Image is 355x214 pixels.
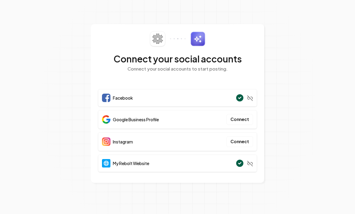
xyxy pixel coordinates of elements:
span: Facebook [113,95,133,101]
img: sparkles.svg [190,32,205,46]
span: Instagram [113,139,133,145]
img: Instagram [102,137,110,146]
button: Connect [227,136,253,147]
img: Website [102,159,110,167]
h2: Connect your social accounts [98,53,257,64]
button: Connect [227,114,253,125]
span: My Rebolt Website [113,160,149,166]
img: Google [102,115,110,124]
img: Facebook [102,94,110,102]
span: Google Business Profile [113,116,159,122]
p: Connect your social accounts to start posting. [98,65,257,72]
img: connector-dots.svg [170,38,186,39]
